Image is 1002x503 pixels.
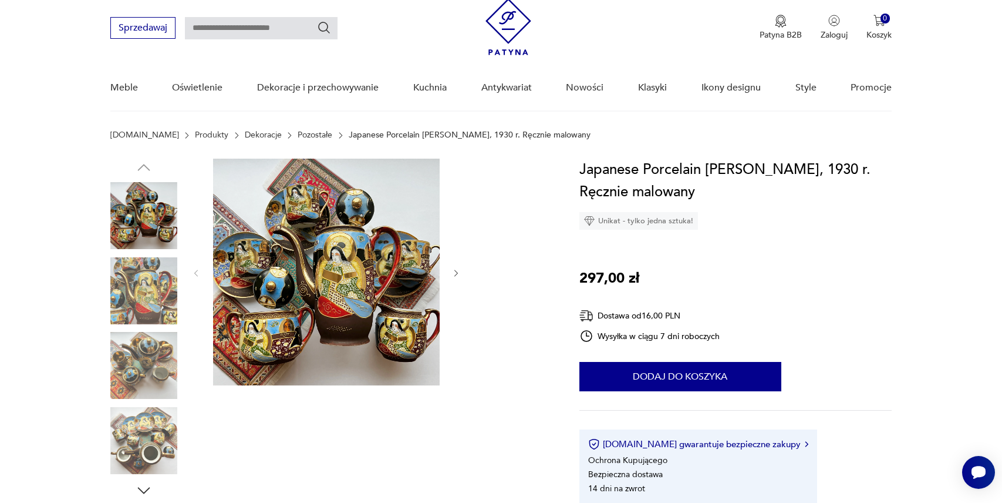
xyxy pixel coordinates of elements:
[413,65,447,110] a: Kuchnia
[866,29,892,41] p: Koszyk
[245,130,282,140] a: Dekoracje
[795,65,817,110] a: Style
[481,65,532,110] a: Antykwariat
[760,15,802,41] button: Patyna B2B
[195,130,228,140] a: Produkty
[317,21,331,35] button: Szukaj
[588,438,600,450] img: Ikona certyfikatu
[110,182,177,249] img: Zdjęcie produktu Japanese Porcelain Satsuma Moriage, 1930 r. Ręcznie malowany
[579,362,781,391] button: Dodaj do koszyka
[110,25,176,33] a: Sprzedawaj
[701,65,761,110] a: Ikony designu
[821,15,848,41] button: Zaloguj
[873,15,885,26] img: Ikona koszyka
[213,159,440,385] img: Zdjęcie produktu Japanese Porcelain Satsuma Moriage, 1930 r. Ręcznie malowany
[588,438,808,450] button: [DOMAIN_NAME] gwarantuje bezpieczne zakupy
[775,15,787,28] img: Ikona medalu
[962,456,995,489] iframe: Smartsupp widget button
[110,17,176,39] button: Sprzedawaj
[298,130,332,140] a: Pozostałe
[880,14,890,24] div: 0
[579,308,593,323] img: Ikona dostawy
[588,483,645,494] li: 14 dni na zwrot
[579,159,892,203] h1: Japanese Porcelain [PERSON_NAME], 1930 r. Ręcznie malowany
[866,15,892,41] button: 0Koszyk
[110,257,177,324] img: Zdjęcie produktu Japanese Porcelain Satsuma Moriage, 1930 r. Ręcznie malowany
[566,65,603,110] a: Nowości
[579,308,720,323] div: Dostawa od 16,00 PLN
[110,332,177,399] img: Zdjęcie produktu Japanese Porcelain Satsuma Moriage, 1930 r. Ręcznie malowany
[760,15,802,41] a: Ikona medaluPatyna B2B
[172,65,222,110] a: Oświetlenie
[588,469,663,480] li: Bezpieczna dostawa
[584,216,595,226] img: Ikona diamentu
[760,29,802,41] p: Patyna B2B
[579,329,720,343] div: Wysyłka w ciągu 7 dni roboczych
[349,130,591,140] p: Japanese Porcelain [PERSON_NAME], 1930 r. Ręcznie malowany
[828,15,840,26] img: Ikonka użytkownika
[805,441,808,447] img: Ikona strzałki w prawo
[851,65,892,110] a: Promocje
[821,29,848,41] p: Zaloguj
[579,212,698,230] div: Unikat - tylko jedna sztuka!
[110,407,177,474] img: Zdjęcie produktu Japanese Porcelain Satsuma Moriage, 1930 r. Ręcznie malowany
[588,455,667,466] li: Ochrona Kupującego
[110,130,179,140] a: [DOMAIN_NAME]
[579,267,639,290] p: 297,00 zł
[638,65,667,110] a: Klasyki
[257,65,379,110] a: Dekoracje i przechowywanie
[110,65,138,110] a: Meble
